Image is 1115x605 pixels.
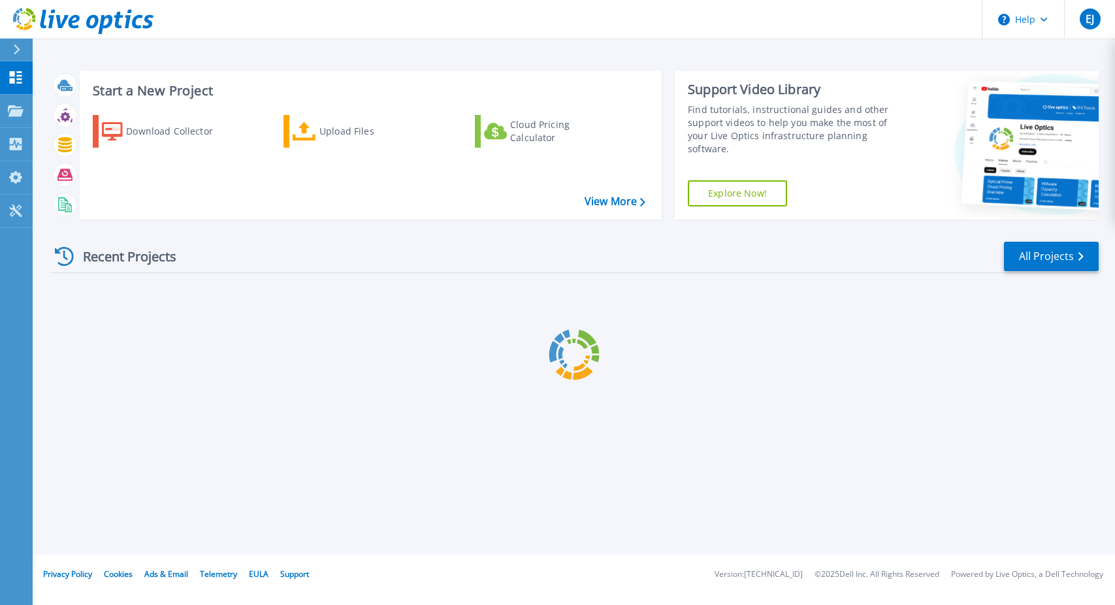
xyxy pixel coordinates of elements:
a: Cloud Pricing Calculator [475,115,621,148]
li: Powered by Live Optics, a Dell Technology [951,570,1103,579]
div: Download Collector [126,118,231,144]
a: Download Collector [93,115,238,148]
div: Find tutorials, instructional guides and other support videos to help you make the most of your L... [688,103,902,155]
a: View More [585,195,645,208]
div: Support Video Library [688,81,902,98]
a: EULA [249,568,268,580]
div: Upload Files [319,118,424,144]
h3: Start a New Project [93,84,645,98]
a: Explore Now! [688,180,787,206]
a: All Projects [1004,242,1099,271]
a: Upload Files [283,115,429,148]
li: Version: [TECHNICAL_ID] [715,570,803,579]
a: Cookies [104,568,133,580]
a: Support [280,568,309,580]
a: Ads & Email [144,568,188,580]
span: EJ [1086,14,1094,24]
div: Cloud Pricing Calculator [510,118,615,144]
div: Recent Projects [50,240,194,272]
li: © 2025 Dell Inc. All Rights Reserved [815,570,939,579]
a: Telemetry [200,568,237,580]
a: Privacy Policy [43,568,92,580]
